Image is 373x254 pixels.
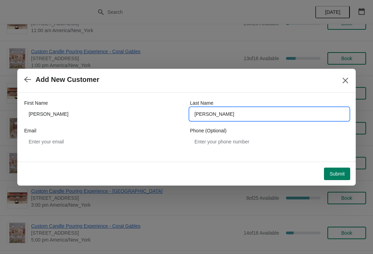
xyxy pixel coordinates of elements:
[190,108,349,120] input: Smith
[324,168,350,180] button: Submit
[24,127,36,134] label: Email
[24,108,183,120] input: John
[329,171,345,177] span: Submit
[190,135,349,148] input: Enter your phone number
[190,127,227,134] label: Phone (Optional)
[36,76,99,84] h2: Add New Customer
[190,100,213,106] label: Last Name
[24,135,183,148] input: Enter your email
[339,74,352,87] button: Close
[24,100,48,106] label: First Name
